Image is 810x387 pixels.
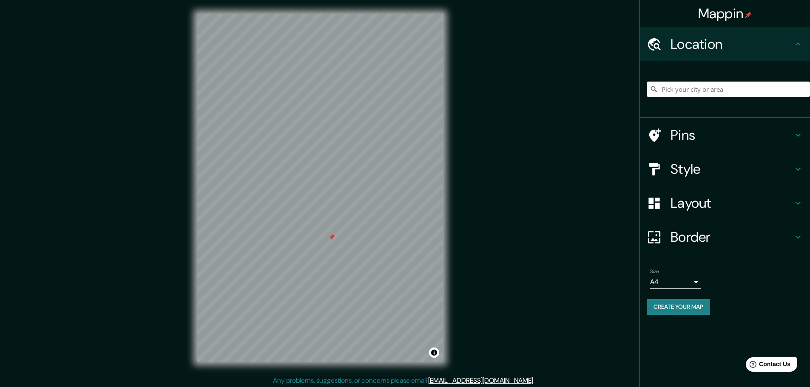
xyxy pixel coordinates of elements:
[647,82,810,97] input: Pick your city or area
[197,14,443,362] canvas: Map
[671,161,793,178] h4: Style
[428,376,533,385] a: [EMAIL_ADDRESS][DOMAIN_NAME]
[273,376,534,386] p: Any problems, suggestions, or concerns please email .
[734,354,801,378] iframe: Help widget launcher
[650,275,701,289] div: A4
[671,36,793,53] h4: Location
[640,152,810,186] div: Style
[640,27,810,61] div: Location
[698,5,752,22] h4: Mappin
[671,127,793,144] h4: Pins
[671,229,793,246] h4: Border
[647,299,710,315] button: Create your map
[640,118,810,152] div: Pins
[429,347,439,358] button: Toggle attribution
[536,376,537,386] div: .
[650,268,659,275] label: Size
[640,186,810,220] div: Layout
[745,11,752,18] img: pin-icon.png
[640,220,810,254] div: Border
[534,376,536,386] div: .
[671,195,793,212] h4: Layout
